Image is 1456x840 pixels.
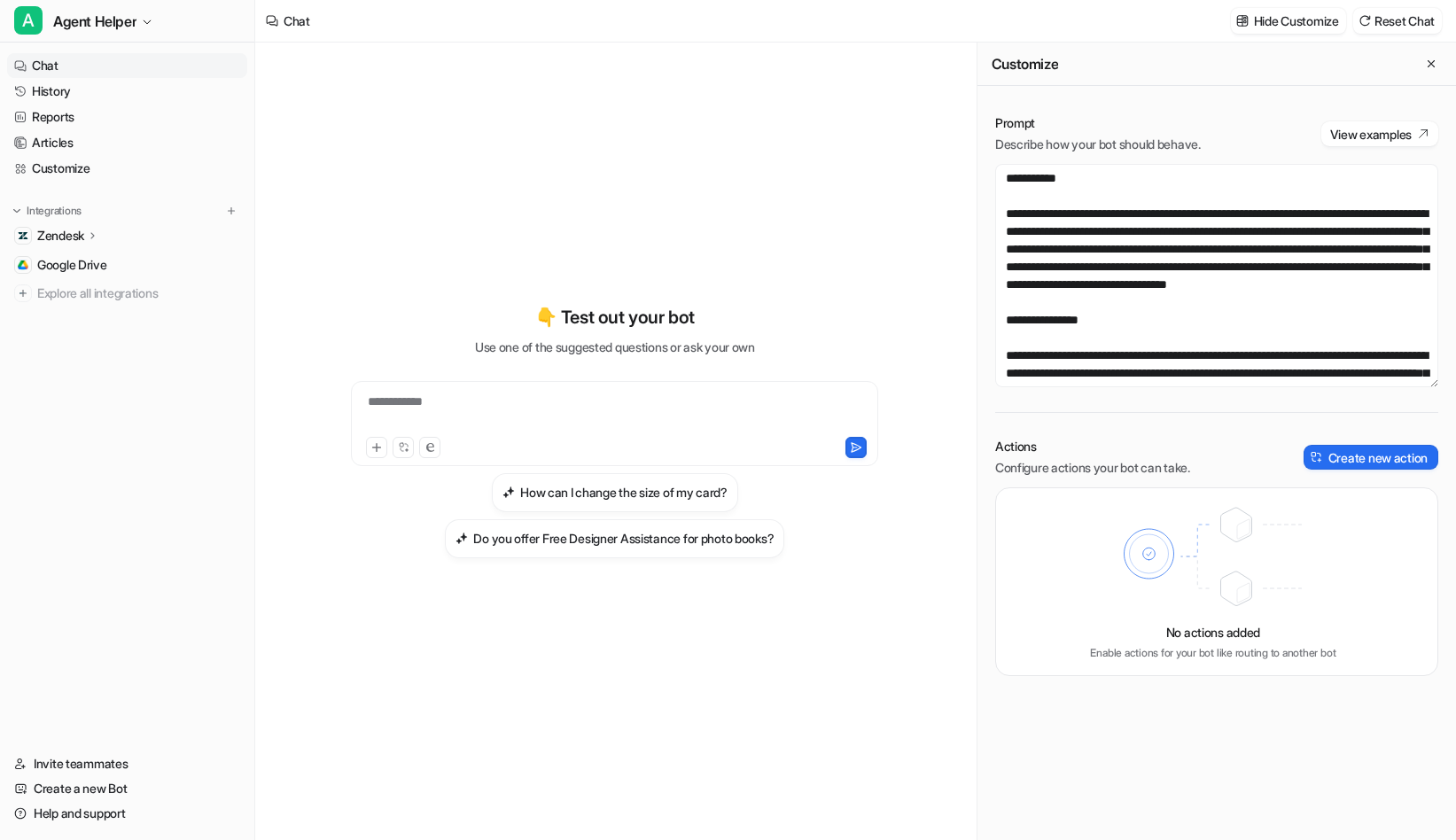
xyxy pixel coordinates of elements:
img: expand menu [11,205,23,217]
p: Actions [995,438,1190,455]
div: Chat [284,12,310,30]
img: reset [1359,14,1371,27]
h2: Customize [992,55,1058,73]
a: Explore all integrations [7,281,247,306]
img: menu_add.svg [225,205,237,217]
button: Create new action [1304,445,1438,470]
img: customize [1236,14,1249,27]
span: Agent Helper [53,9,136,34]
button: Integrations [7,202,87,220]
a: Chat [7,53,247,78]
img: How can I change the size of my card? [502,486,515,499]
p: Describe how your bot should behave. [995,136,1201,153]
button: Do you offer Free Designer Assistance for photo books?Do you offer Free Designer Assistance for p... [445,519,784,558]
p: Use one of the suggested questions or ask your own [475,338,755,356]
p: Hide Customize [1254,12,1339,30]
button: Reset Chat [1353,8,1442,34]
p: Integrations [27,204,82,218]
p: No actions added [1166,623,1261,642]
img: explore all integrations [14,284,32,302]
a: Customize [7,156,247,181]
p: 👇 Test out your bot [535,304,695,331]
a: Google DriveGoogle Drive [7,253,247,277]
h3: Do you offer Free Designer Assistance for photo books? [473,529,774,548]
img: Zendesk [18,230,28,241]
a: Invite teammates [7,751,247,776]
a: History [7,79,247,104]
img: create-action-icon.svg [1311,451,1323,463]
p: Enable actions for your bot like routing to another bot [1090,645,1335,661]
button: View examples [1321,121,1438,146]
p: Prompt [995,114,1201,132]
h3: How can I change the size of my card? [520,483,728,502]
a: Create a new Bot [7,776,247,801]
span: Explore all integrations [37,279,240,307]
p: Configure actions your bot can take. [995,459,1190,477]
a: Help and support [7,801,247,826]
button: Close flyout [1421,53,1442,74]
p: Zendesk [37,227,84,245]
span: A [14,6,43,35]
img: Do you offer Free Designer Assistance for photo books? [455,532,468,545]
a: Reports [7,105,247,129]
a: Articles [7,130,247,155]
img: Google Drive [18,260,28,270]
button: Hide Customize [1231,8,1346,34]
span: Google Drive [37,256,107,274]
button: How can I change the size of my card?How can I change the size of my card? [492,473,738,512]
